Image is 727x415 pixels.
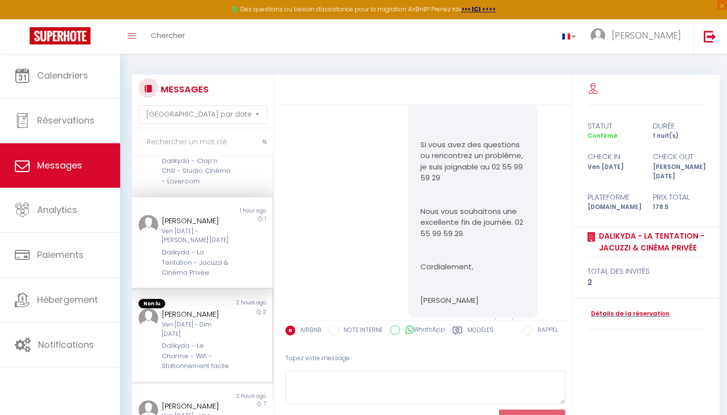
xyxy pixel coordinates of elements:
[591,28,605,43] img: ...
[162,248,231,278] div: Dalikyda - La Tentation - Jacuzzi & Cinéma Privée
[162,156,231,186] div: Dalikyda - Clap’n Chill - Studio Cinéma - Loveroom
[646,191,712,203] div: Prix total
[588,277,705,289] div: 2
[265,215,266,222] span: 1
[581,191,646,203] div: Plateforme
[467,326,494,338] label: Modèles
[339,326,383,336] label: NOTE INTERNE
[295,326,321,336] label: AIRBNB
[37,69,88,82] span: Calendriers
[408,318,538,328] div: Ven [DATE] 15:02:48
[263,308,266,316] span: 2
[138,215,158,235] img: ...
[202,299,273,309] div: 2 hours ago
[646,120,712,132] div: durée
[37,249,84,261] span: Paiements
[162,341,231,371] div: Dalikyda - Le Charme - Wifi - Stationnement facile
[461,5,496,13] a: >>> ICI <<<<
[581,151,646,163] div: check in
[533,326,558,336] label: RAPPEL
[612,29,681,41] span: [PERSON_NAME]
[646,131,712,141] div: 1 nuit(s)
[646,163,712,181] div: [PERSON_NAME] [DATE]
[162,400,231,412] div: [PERSON_NAME]
[37,204,77,216] span: Analytics
[162,320,231,339] div: Ven [DATE] - Dim [DATE]
[588,309,670,319] a: Détails de la réservation
[162,215,231,227] div: [PERSON_NAME]
[132,128,273,156] input: Rechercher un mot clé
[38,338,94,351] span: Notifications
[158,78,209,100] h3: MESSAGES
[581,203,646,212] div: [DOMAIN_NAME]
[583,19,693,54] a: ... [PERSON_NAME]
[588,265,705,277] div: total des invités
[285,346,565,371] div: Tapez votre message
[588,131,617,140] span: Confirmé
[138,308,158,328] img: ...
[151,30,185,41] span: Chercher
[37,114,94,126] span: Réservations
[37,159,82,171] span: Messages
[595,230,705,253] a: Dalikyda - La Tentation - Jacuzzi & Cinéma Privée
[264,400,266,408] span: 7
[400,325,445,336] label: WhatsApp
[202,207,273,215] div: 1 hour ago
[162,227,231,246] div: Ven [DATE] - [PERSON_NAME] [DATE]
[646,151,712,163] div: check out
[143,19,192,54] a: Chercher
[646,203,712,212] div: 178.5
[30,27,91,44] img: Super Booking
[37,293,98,306] span: Hébergement
[581,163,646,181] div: Ven [DATE]
[704,30,716,42] img: logout
[162,308,231,320] div: [PERSON_NAME]
[202,392,273,400] div: 2 hours ago
[138,299,165,309] span: Non lu
[581,120,646,132] div: statut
